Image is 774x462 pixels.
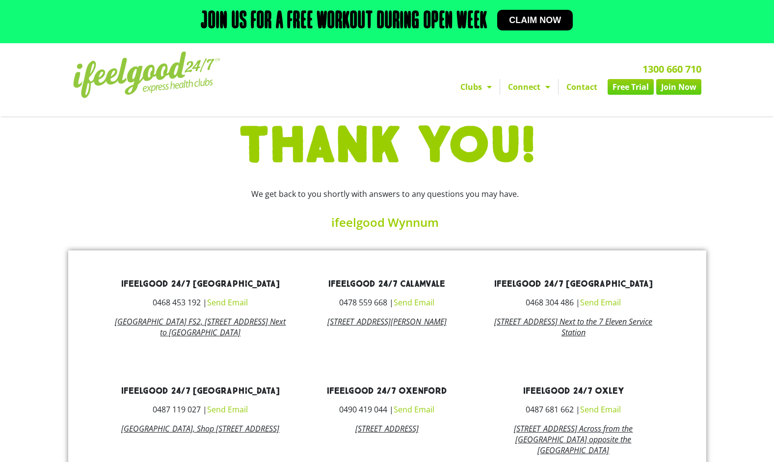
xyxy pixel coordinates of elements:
[394,404,434,415] a: Send Email
[453,79,500,95] a: Clubs
[115,316,286,338] a: [GEOGRAPHIC_DATA] FS2, [STREET_ADDRESS] Next to [GEOGRAPHIC_DATA]
[301,299,473,306] h3: 0478 559 668 |
[327,385,447,397] a: ifeelgood 24/7 Oxenford
[523,385,624,397] a: ifeelgood 24/7 Oxley
[514,423,633,456] a: [STREET_ADDRESS] Across from the [GEOGRAPHIC_DATA] opposite the [GEOGRAPHIC_DATA]
[497,10,573,30] a: Claim now
[201,10,487,33] h2: Join us for a free workout during open week
[580,297,621,308] a: Send Email
[327,316,447,327] a: [STREET_ADDRESS][PERSON_NAME]
[207,404,248,415] a: Send Email
[121,385,280,397] a: ifeelgood 24/7 [GEOGRAPHIC_DATA]
[301,406,473,413] h3: 0490 419 044 |
[509,16,561,25] span: Claim now
[487,406,659,413] h3: 0487 681 662 |
[73,121,701,171] h1: THANK YOU!
[115,406,287,413] h3: 0487 119 027 |
[296,79,701,95] nav: Menu
[355,423,419,434] a: [STREET_ADDRESS]
[494,278,653,290] a: ifeelgood 24/7 [GEOGRAPHIC_DATA]
[656,79,701,95] a: Join Now
[500,79,558,95] a: Connect
[394,297,434,308] a: Send Email
[580,404,621,415] a: Send Email
[494,316,652,338] a: [STREET_ADDRESS] Next to the 7 Eleven Service Station
[487,299,659,306] h3: 0468 304 486 |
[121,278,280,290] a: ifeelgood 24/7 [GEOGRAPHIC_DATA]
[642,62,701,76] a: 1300 660 710
[328,278,445,290] a: ifeelgood 24/7 Calamvale
[608,79,654,95] a: Free Trial
[115,299,287,306] h3: 0468 453 192 |
[201,217,569,228] h4: ifeelgood Wynnum
[207,297,248,308] a: Send Email
[559,79,605,95] a: Contact
[121,423,279,434] a: [GEOGRAPHIC_DATA], Shop [STREET_ADDRESS]
[201,188,569,200] p: We get back to you shortly with answers to any questions you may have.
